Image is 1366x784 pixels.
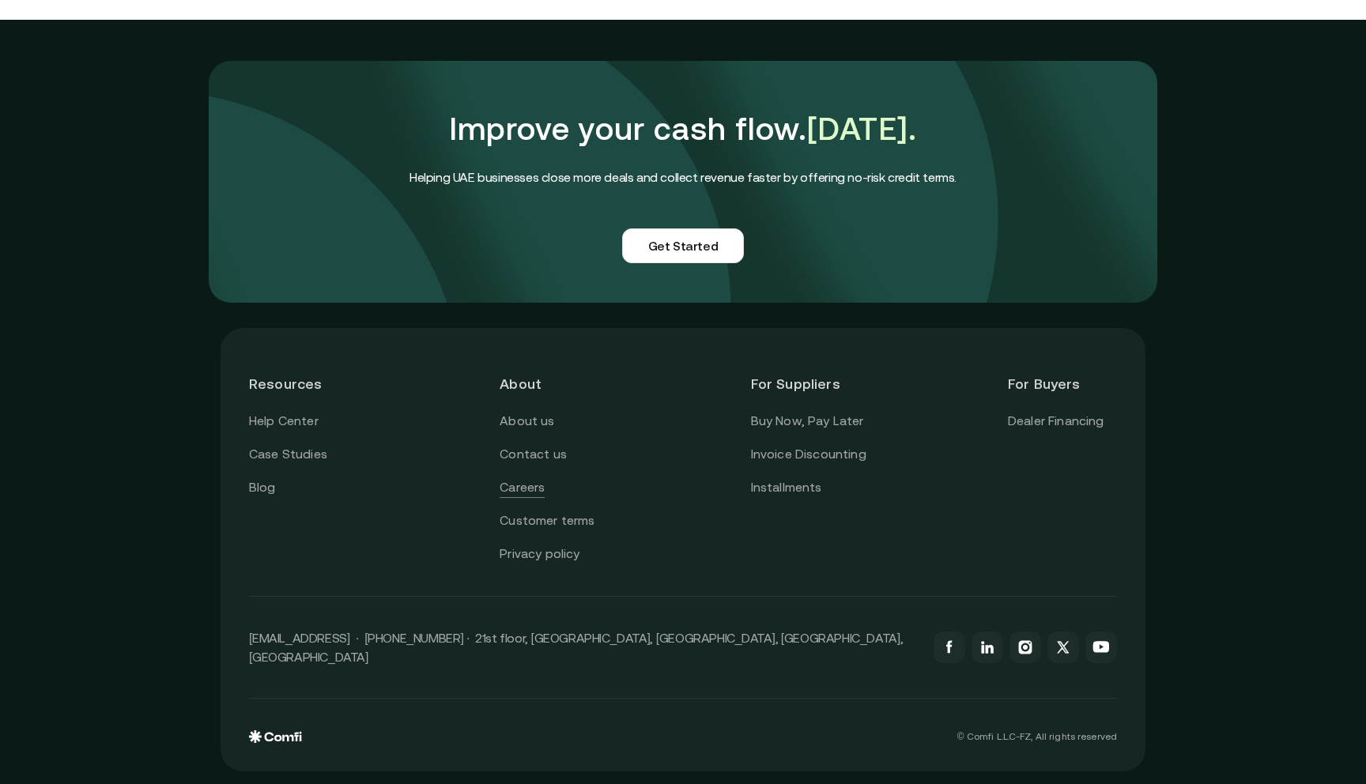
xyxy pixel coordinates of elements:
[500,477,545,498] a: Careers
[500,544,579,564] a: Privacy policy
[957,731,1117,742] p: © Comfi L.L.C-FZ, All rights reserved
[249,444,327,465] a: Case Studies
[209,61,1157,303] img: comfi
[751,444,866,465] a: Invoice Discounting
[1008,356,1117,411] header: For Buyers
[751,356,866,411] header: For Suppliers
[500,511,594,531] a: Customer terms
[807,111,917,146] span: [DATE].
[751,477,822,498] a: Installments
[249,477,276,498] a: Blog
[500,356,609,411] header: About
[622,228,745,263] a: Get Started
[249,356,358,411] header: Resources
[1008,411,1104,432] a: Dealer Financing
[409,167,957,187] h4: Helping UAE businesses close more deals and collect revenue faster by offering no-risk credit terms.
[249,411,319,432] a: Help Center
[500,411,554,432] a: About us
[500,444,567,465] a: Contact us
[249,628,918,666] p: [EMAIL_ADDRESS] · [PHONE_NUMBER] · 21st floor, [GEOGRAPHIC_DATA], [GEOGRAPHIC_DATA], [GEOGRAPHIC_...
[409,100,957,157] h1: Improve your cash flow.
[249,730,302,743] img: comfi logo
[751,411,864,432] a: Buy Now, Pay Later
